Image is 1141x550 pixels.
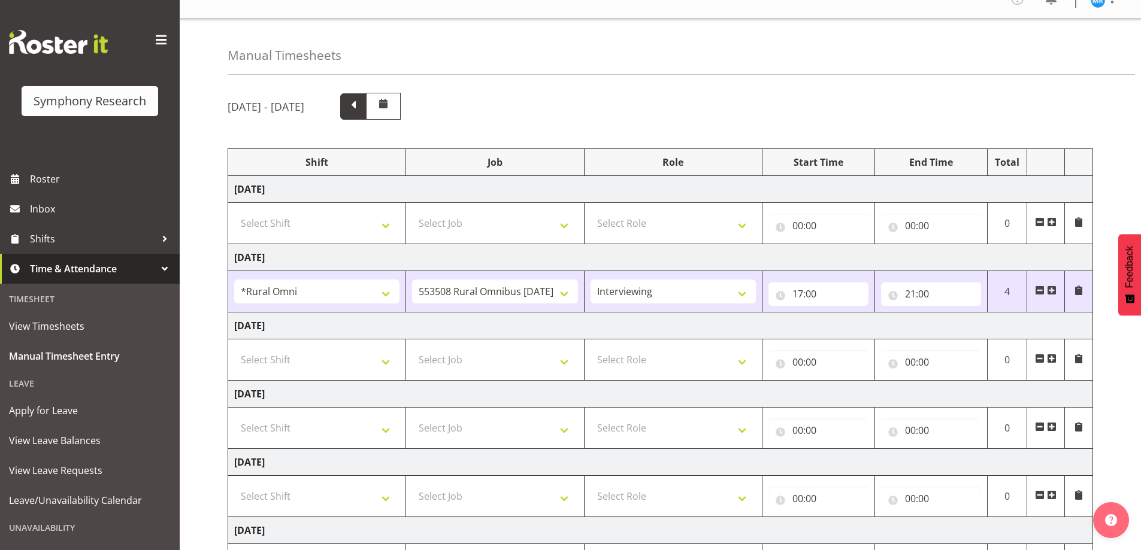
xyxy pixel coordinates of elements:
[3,287,177,311] div: Timesheet
[987,271,1027,312] td: 4
[1105,514,1117,526] img: help-xxl-2.png
[30,230,156,248] span: Shifts
[9,347,171,365] span: Manual Timesheet Entry
[9,461,171,479] span: View Leave Requests
[228,48,341,62] h4: Manual Timesheets
[768,487,868,511] input: Click to select...
[591,155,756,169] div: Role
[1124,246,1135,288] span: Feedback
[3,371,177,396] div: Leave
[228,517,1093,544] td: [DATE]
[768,155,868,169] div: Start Time
[412,155,577,169] div: Job
[228,381,1093,408] td: [DATE]
[987,408,1027,449] td: 0
[9,432,171,449] span: View Leave Balances
[228,244,1093,271] td: [DATE]
[9,402,171,420] span: Apply for Leave
[3,426,177,455] a: View Leave Balances
[881,350,981,374] input: Click to select...
[9,30,108,54] img: Rosterit website logo
[994,155,1021,169] div: Total
[881,214,981,238] input: Click to select...
[881,282,981,306] input: Click to select...
[768,350,868,374] input: Click to select...
[30,260,156,278] span: Time & Attendance
[3,485,177,515] a: Leave/Unavailability Calendar
[228,449,1093,476] td: [DATE]
[34,92,146,110] div: Symphony Research
[1118,234,1141,315] button: Feedback - Show survey
[987,339,1027,381] td: 0
[881,418,981,442] input: Click to select...
[3,396,177,426] a: Apply for Leave
[881,487,981,511] input: Click to select...
[9,491,171,509] span: Leave/Unavailability Calendar
[768,214,868,238] input: Click to select...
[881,155,981,169] div: End Time
[3,311,177,341] a: View Timesheets
[768,282,868,306] input: Click to select...
[3,341,177,371] a: Manual Timesheet Entry
[9,317,171,335] span: View Timesheets
[228,176,1093,203] td: [DATE]
[987,476,1027,517] td: 0
[30,200,174,218] span: Inbox
[30,170,174,188] span: Roster
[3,455,177,485] a: View Leave Requests
[228,100,304,113] h5: [DATE] - [DATE]
[3,515,177,540] div: Unavailability
[768,418,868,442] input: Click to select...
[987,203,1027,244] td: 0
[228,312,1093,339] td: [DATE]
[234,155,399,169] div: Shift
